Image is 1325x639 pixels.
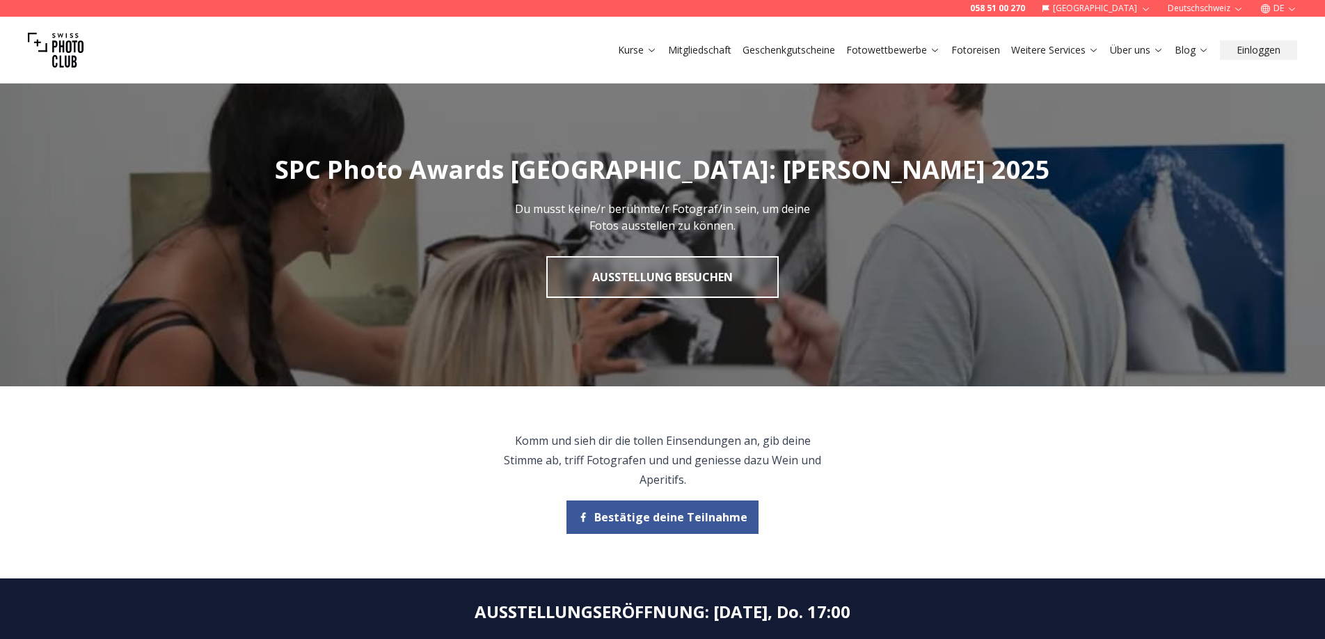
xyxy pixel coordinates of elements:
a: Blog [1175,43,1209,57]
button: Bestätige deine Teilnahme [566,500,759,534]
p: Du musst keine/r berühmte/r Fotograf/in sein, um deine Fotos ausstellen zu können. [507,200,818,234]
p: Komm und sieh dir die tollen Einsendungen an, gib deine Stimme ab, triff Fotografen und und genie... [504,431,822,489]
a: Weitere Services [1011,43,1099,57]
a: Mitgliedschaft [668,43,731,57]
button: Geschenkgutscheine [737,40,841,60]
a: Fotoreisen [951,43,1000,57]
a: 058 51 00 270 [970,3,1025,14]
a: Kurse [618,43,657,57]
button: Über uns [1104,40,1169,60]
button: Kurse [612,40,662,60]
button: Mitgliedschaft [662,40,737,60]
button: Einloggen [1220,40,1297,60]
a: Über uns [1110,43,1164,57]
button: Weitere Services [1006,40,1104,60]
a: Ausstellung besuchen [546,256,779,298]
h2: AUSSTELLUNGSERÖFFNUNG : [DATE], Do. 17:00 [475,601,850,623]
button: Fotoreisen [946,40,1006,60]
img: Swiss photo club [28,22,84,78]
button: Blog [1169,40,1214,60]
a: Fotowettbewerbe [846,43,940,57]
button: Fotowettbewerbe [841,40,946,60]
a: Geschenkgutscheine [743,43,835,57]
span: Bestätige deine Teilnahme [594,509,747,526]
